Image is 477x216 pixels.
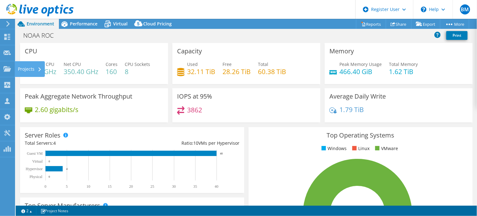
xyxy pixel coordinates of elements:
[258,61,268,67] span: Total
[129,184,133,189] text: 20
[329,93,386,100] h3: Average Daily Write
[389,68,418,75] h4: 1.62 TiB
[187,106,202,113] h4: 3862
[193,184,197,189] text: 35
[106,68,118,75] h4: 160
[187,61,198,67] span: Used
[17,207,36,215] a: 2
[172,184,176,189] text: 30
[45,184,46,189] text: 0
[150,184,154,189] text: 25
[25,140,132,147] div: Total Servers:
[339,106,364,113] h4: 1.79 TiB
[32,159,43,164] text: Virtual
[25,48,37,55] h3: CPU
[440,19,469,29] a: More
[35,106,78,113] h4: 2.60 gigabits/s
[125,61,150,67] span: CPU Sockets
[113,21,128,27] span: Virtual
[64,61,81,67] span: Net CPU
[66,167,68,170] text: 4
[35,61,54,67] span: Peak CPU
[25,202,100,209] h3: Top Server Manufacturers
[374,145,398,152] li: VMware
[86,184,90,189] text: 10
[49,175,50,178] text: 0
[460,4,470,14] span: BM
[389,61,418,67] span: Total Memory
[64,68,98,75] h4: 350.40 GHz
[15,61,45,77] div: Projects
[66,184,68,189] text: 5
[320,145,347,152] li: Windows
[215,184,218,189] text: 40
[53,140,56,146] span: 4
[132,140,239,147] div: Ratio: VMs per Hypervisor
[27,21,54,27] span: Environment
[446,31,468,40] a: Print
[143,21,172,27] span: Cloud Pricing
[108,184,112,189] text: 15
[193,140,198,146] span: 10
[26,167,43,171] text: Hypervisor
[356,19,386,29] a: Reports
[27,151,43,156] text: Guest VM
[223,68,251,75] h4: 28.26 TiB
[29,175,42,179] text: Physical
[351,145,370,152] li: Linux
[187,68,215,75] h4: 32.11 TiB
[125,68,150,75] h4: 8
[339,61,382,67] span: Peak Memory Usage
[339,68,382,75] h4: 466.40 GiB
[20,32,63,39] h1: NOAA ROC
[329,48,354,55] h3: Memory
[253,132,468,139] h3: Top Operating Systems
[35,68,56,75] h4: 69 GHz
[177,93,212,100] h3: IOPS at 95%
[223,61,232,67] span: Free
[36,207,73,215] a: Project Notes
[411,19,440,29] a: Export
[258,68,286,75] h4: 60.38 TiB
[70,21,97,27] span: Performance
[49,160,50,163] text: 0
[220,152,223,155] text: 40
[25,93,132,100] h3: Peak Aggregate Network Throughput
[106,61,118,67] span: Cores
[386,19,411,29] a: Share
[177,48,202,55] h3: Capacity
[25,132,60,139] h3: Server Roles
[421,7,427,12] svg: \n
